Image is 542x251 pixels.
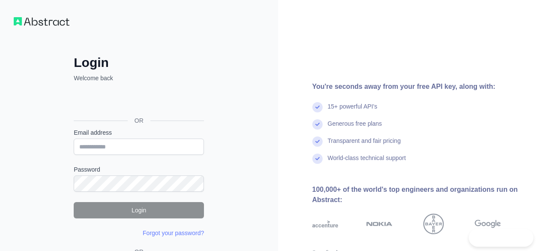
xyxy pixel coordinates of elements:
[469,229,533,247] iframe: Toggle Customer Support
[312,102,323,112] img: check mark
[312,82,529,92] div: You're seconds away from your free API key, along with:
[312,154,323,164] img: check mark
[328,154,406,171] div: World-class technical support
[74,55,204,70] h2: Login
[366,214,392,234] img: nokia
[74,74,204,82] p: Welcome back
[328,119,382,136] div: Generous free plans
[14,17,69,26] img: Workflow
[74,165,204,174] label: Password
[128,116,150,125] span: OR
[312,119,323,130] img: check mark
[74,128,204,137] label: Email address
[328,102,377,119] div: 15+ powerful API's
[312,136,323,147] img: check mark
[312,214,338,234] img: accenture
[312,184,529,205] div: 100,000+ of the world's top engineers and organizations run on Abstract:
[69,92,207,111] iframe: Sign in with Google Button
[328,136,401,154] div: Transparent and fair pricing
[475,214,501,234] img: google
[143,230,204,236] a: Forgot your password?
[74,202,204,218] button: Login
[423,214,444,234] img: bayer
